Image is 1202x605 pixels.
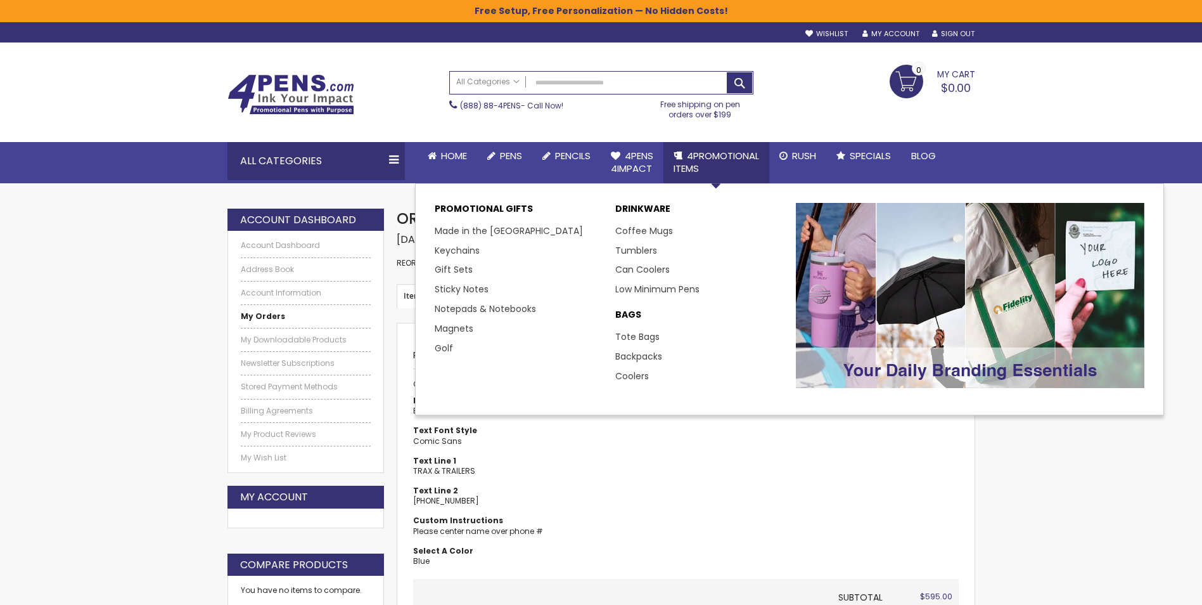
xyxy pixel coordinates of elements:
[435,283,489,296] a: Sticky Notes
[450,72,526,93] a: All Categories
[435,263,473,276] a: Gift Sets
[862,29,919,39] a: My Account
[435,244,480,257] a: Keychains
[413,379,667,389] strong: Custom Soft Touch® Metal Pens with Stylus - Special Offer
[241,311,371,322] a: My Orders
[477,142,532,170] a: Pens
[850,149,891,162] span: Specials
[413,426,667,436] dt: Text Font Style
[460,100,521,111] a: (888) 88-4PENS
[413,486,667,496] dt: Text Line 2
[796,203,1144,389] img: Promotional-Pens
[611,149,653,175] span: 4Pens 4impact
[932,29,975,39] a: Sign Out
[435,322,473,335] a: Magnets
[615,309,783,327] a: BAGS
[792,149,816,162] span: Rush
[674,369,773,579] td: 4P-MS8-SPEC-Blue
[413,466,667,476] dd: TRAX & TRAILERS
[240,558,348,572] strong: Compare Products
[615,224,673,237] a: Coffee Mugs
[413,526,667,537] dd: Please center name over phone #
[615,330,660,343] a: Tote Bags
[615,244,657,257] a: Tumblers
[663,142,769,183] a: 4PROMOTIONALITEMS
[241,429,371,439] a: My Product Reviews
[532,142,601,170] a: Pencils
[916,64,921,76] span: 0
[456,77,520,87] span: All Categories
[435,203,603,221] p: Promotional Gifts
[413,339,674,368] th: Product Name
[890,65,975,96] a: $0.00 0
[413,456,667,466] dt: Text Line 1
[441,149,467,162] span: Home
[397,257,430,268] a: Reorder
[435,342,453,355] a: Golf
[240,490,308,504] strong: My Account
[241,453,371,463] a: My Wish List
[241,288,371,298] a: Account Information
[240,213,356,227] strong: Account Dashboard
[413,396,667,406] dt: Ink Color
[241,311,285,322] strong: My Orders
[435,302,536,315] a: Notepads & Notebooks
[241,406,371,416] a: Billing Agreements
[615,370,649,382] a: Coolers
[241,240,371,250] a: Account Dashboard
[674,149,759,175] span: 4PROMOTIONAL ITEMS
[397,232,432,247] span: [DATE]
[435,224,583,237] a: Made in the [GEOGRAPHIC_DATA]
[397,208,587,229] span: Order # 4P-0023282-25
[397,284,463,308] strong: Items Ordered
[920,591,952,602] span: $595.00
[241,382,371,392] a: Stored Payment Methods
[911,149,936,162] span: Blog
[805,29,848,39] a: Wishlist
[647,94,753,120] div: Free shipping on pen orders over $199
[615,283,700,296] a: Low Minimum Pens
[460,100,563,111] span: - Call Now!
[413,406,667,416] dd: Black
[227,74,354,115] img: 4Pens Custom Pens and Promotional Products
[615,263,670,276] a: Can Coolers
[413,436,667,446] dd: Comic Sans
[555,149,591,162] span: Pencils
[413,556,667,566] dd: Blue
[901,142,946,170] a: Blog
[413,496,667,506] dd: [PHONE_NUMBER]
[241,358,371,368] a: Newsletter Subscriptions
[500,149,522,162] span: Pens
[241,335,371,345] a: My Downloadable Products
[615,203,783,221] a: DRINKWARE
[615,350,662,363] a: Backpacks
[826,142,901,170] a: Specials
[413,546,667,556] dt: Select A Color
[418,142,477,170] a: Home
[413,516,667,526] dt: Custom Instructions
[241,264,371,275] a: Address Book
[941,80,971,96] span: $0.00
[227,142,405,180] div: All Categories
[601,142,663,183] a: 4Pens4impact
[769,142,826,170] a: Rush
